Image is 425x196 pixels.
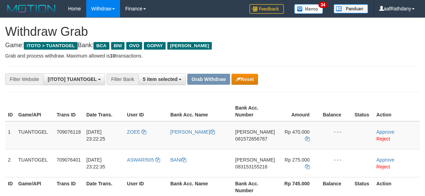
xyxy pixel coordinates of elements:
[320,121,352,149] td: - - -
[43,73,105,85] button: [ITOTO] TUANTOGEL
[5,25,420,39] h1: Withdraw Grab
[376,157,394,163] a: Approve
[376,136,390,142] a: Reject
[16,121,54,149] td: TUANTOGEL
[5,52,420,59] p: Grab and process withdraw. Maximum allowed is transactions.
[86,129,105,142] span: [DATE] 23:22:25
[376,129,394,135] a: Approve
[111,42,125,50] span: BNI
[167,42,212,50] span: [PERSON_NAME]
[48,76,97,82] span: [ITOTO] TUANTOGEL
[127,129,146,135] a: ZOEE
[16,102,54,121] th: Game/API
[124,102,168,121] th: User ID
[305,136,310,142] a: Copy 470000 to clipboard
[334,4,368,13] img: panduan.png
[376,164,390,169] a: Reject
[24,42,78,50] span: ITOTO > TUANTOGEL
[235,136,267,142] span: Copy 081572656787 to clipboard
[233,102,278,121] th: Bank Acc. Number
[143,76,177,82] span: 5 item selected
[352,102,374,121] th: Status
[57,157,81,163] span: 709076401
[5,102,16,121] th: ID
[127,157,160,163] a: ASWARI505
[305,164,310,169] a: Copy 275000 to clipboard
[5,121,16,149] td: 1
[285,157,309,163] span: Rp 275.000
[374,102,420,121] th: Action
[187,74,230,85] button: Grab Withdraw
[168,102,233,121] th: Bank Acc. Name
[320,102,352,121] th: Balance
[107,73,138,85] div: Filter Bank
[86,157,105,169] span: [DATE] 23:22:35
[5,149,16,177] td: 2
[93,42,109,50] span: BCA
[138,73,186,85] button: 5 item selected
[170,129,215,135] a: [PERSON_NAME]
[54,102,83,121] th: Trans ID
[235,157,275,163] span: [PERSON_NAME]
[320,149,352,177] td: - - -
[16,149,54,177] td: TUANTOGEL
[285,129,309,135] span: Rp 470.000
[57,129,81,135] span: 709076118
[235,129,275,135] span: [PERSON_NAME]
[126,42,142,50] span: OVO
[318,2,328,8] span: 34
[127,129,140,135] span: ZOEE
[110,53,115,59] strong: 10
[83,102,124,121] th: Date Trans.
[231,74,258,85] button: Reset
[170,157,187,163] a: BANI
[5,73,43,85] div: Filter Website
[5,42,420,49] h4: Game: Bank:
[235,164,267,169] span: Copy 083153155216 to clipboard
[127,157,154,163] span: ASWARI505
[278,102,320,121] th: Amount
[5,3,58,14] img: MOTION_logo.png
[294,4,323,14] img: Button%20Memo.svg
[249,4,284,14] img: Feedback.jpg
[144,42,166,50] span: GOPAY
